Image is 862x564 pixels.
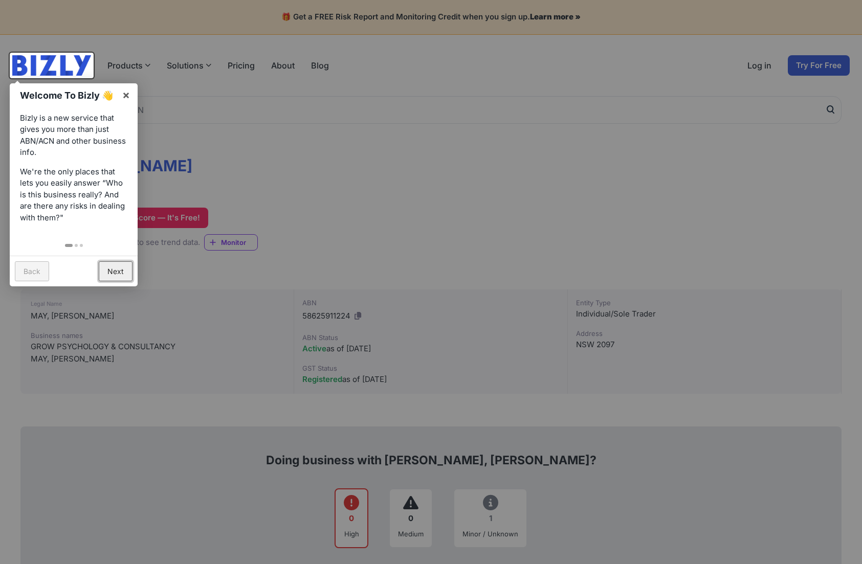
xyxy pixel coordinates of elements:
a: Next [99,261,132,281]
h1: Welcome To Bizly 👋 [20,88,117,102]
a: Back [15,261,49,281]
a: × [115,83,138,106]
p: We're the only places that lets you easily answer “Who is this business really? And are there any... [20,166,127,224]
p: Bizly is a new service that gives you more than just ABN/ACN and other business info. [20,112,127,159]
